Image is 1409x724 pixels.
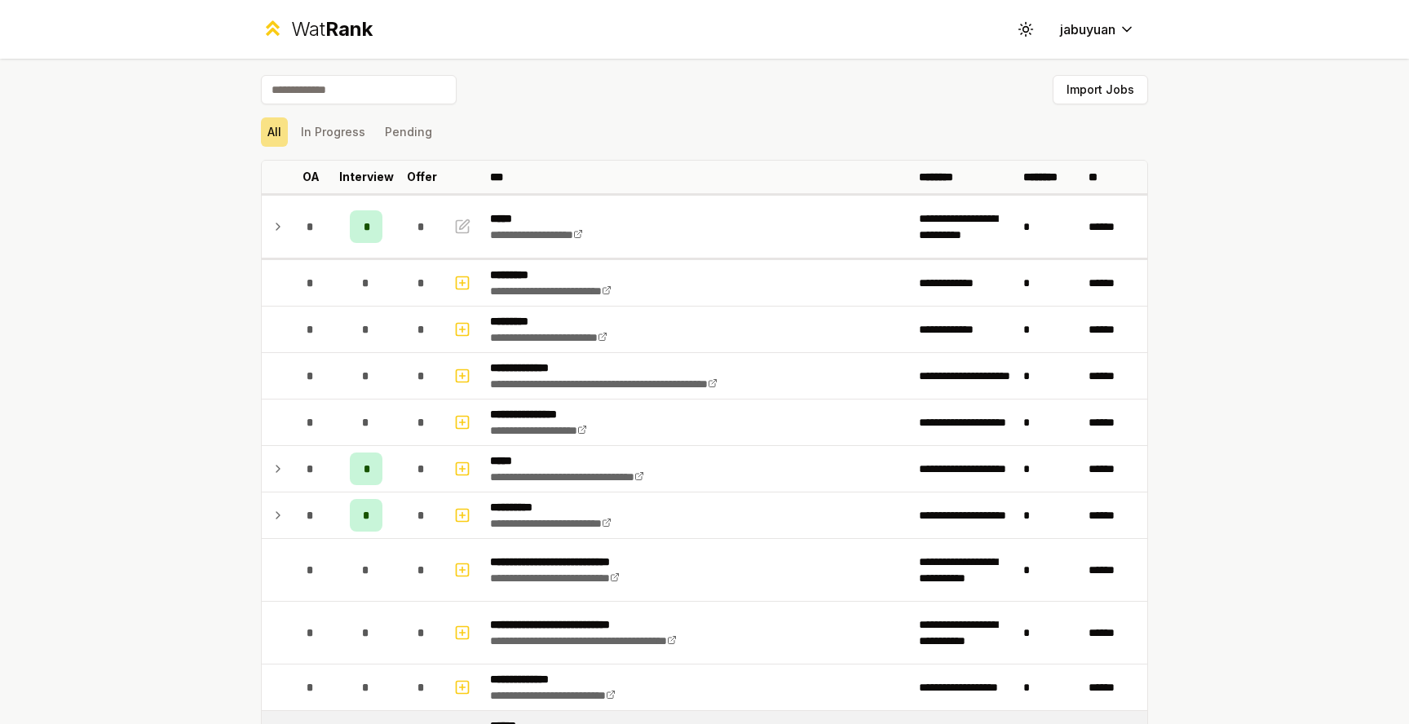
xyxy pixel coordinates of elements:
p: Offer [407,169,437,185]
button: Import Jobs [1053,75,1148,104]
button: All [261,117,288,147]
p: OA [303,169,320,185]
a: WatRank [261,16,373,42]
button: jabuyuan [1047,15,1148,44]
p: Interview [339,169,394,185]
span: jabuyuan [1060,20,1115,39]
span: Rank [325,17,373,41]
button: Pending [378,117,439,147]
div: Wat [291,16,373,42]
button: In Progress [294,117,372,147]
